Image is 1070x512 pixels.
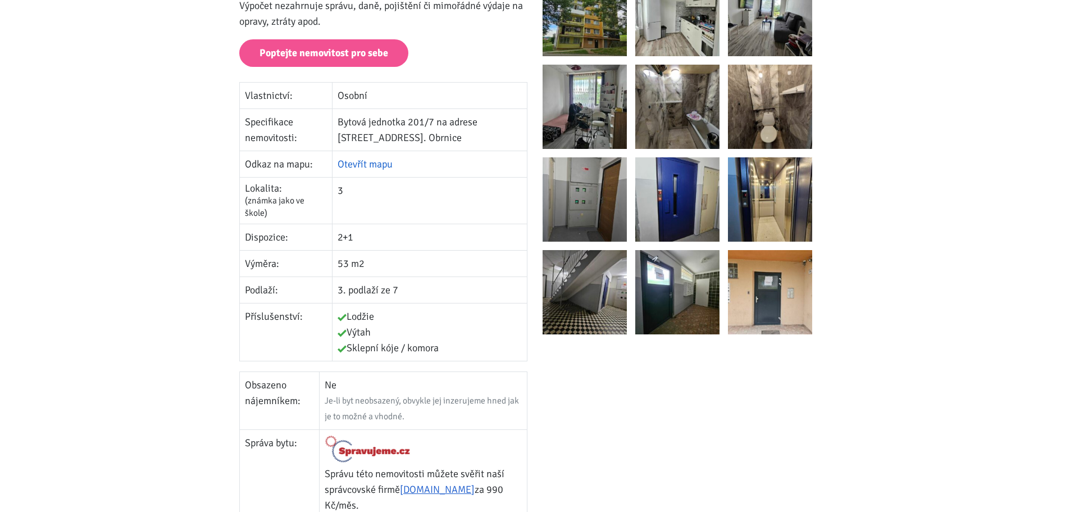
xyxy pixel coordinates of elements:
[320,372,527,430] td: Ne
[240,224,333,251] td: Dispozice:
[240,277,333,303] td: Podlaží:
[239,39,408,67] a: Poptejte nemovitost pro sebe
[240,251,333,277] td: Výměra:
[325,393,522,424] div: Je-li byt neobsazený, obvykle jej inzerujeme hned jak je to možné a vhodné.
[333,177,527,224] td: 3
[333,303,527,361] td: Lodžie Výtah Sklepní kóje / komora
[333,251,527,277] td: 53 m2
[400,483,475,496] a: [DOMAIN_NAME]
[240,303,333,361] td: Příslušenství:
[338,158,393,170] a: Otevřít mapu
[333,277,527,303] td: 3. podlaží ze 7
[325,435,411,463] img: Logo Spravujeme.cz
[245,195,304,219] span: (známka jako ve škole)
[333,224,527,251] td: 2+1
[240,151,333,177] td: Odkaz na mapu:
[240,372,320,430] td: Obsazeno nájemníkem:
[240,82,333,108] td: Vlastnictví:
[333,108,527,151] td: Bytová jednotka 201/7 na adrese [STREET_ADDRESS]. Obrnice
[333,82,527,108] td: Osobní
[240,108,333,151] td: Specifikace nemovitosti:
[240,177,333,224] td: Lokalita:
